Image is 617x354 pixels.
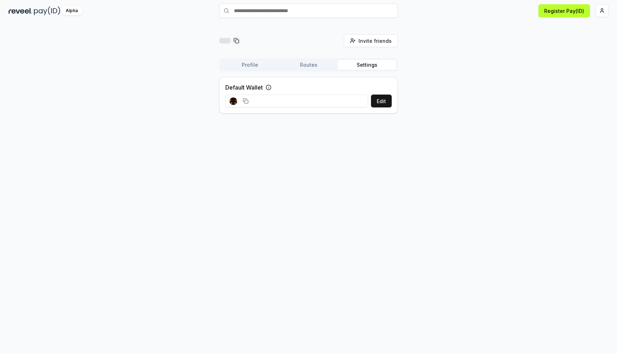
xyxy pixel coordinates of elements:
button: Edit [371,95,392,107]
button: Invite friends [344,34,398,47]
label: Default Wallet [225,83,263,92]
img: pay_id [34,6,60,15]
img: reveel_dark [9,6,32,15]
button: Routes [279,60,338,70]
button: Register Pay(ID) [538,4,590,17]
div: Alpha [62,6,82,15]
button: Profile [221,60,279,70]
button: Settings [338,60,396,70]
span: Invite friends [358,37,392,45]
